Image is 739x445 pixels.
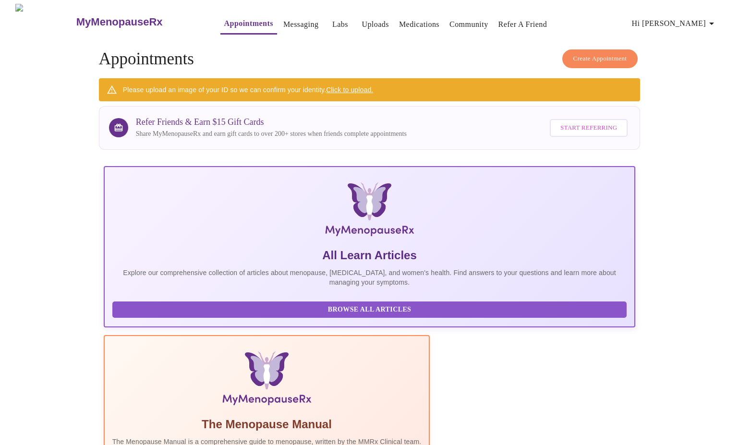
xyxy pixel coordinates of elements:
p: Explore our comprehensive collection of articles about menopause, [MEDICAL_DATA], and women's hea... [112,268,627,287]
img: MyMenopauseRx Logo [192,182,547,240]
a: Click to upload. [326,86,373,94]
button: Browse All Articles [112,301,627,318]
button: Create Appointment [562,49,638,68]
button: Uploads [358,15,393,34]
h5: The Menopause Manual [112,417,422,432]
a: Browse All Articles [112,305,630,313]
img: MyMenopauseRx Logo [15,4,75,40]
a: MyMenopauseRx [75,5,201,39]
button: Start Referring [550,119,628,137]
a: Uploads [362,18,389,31]
a: Start Referring [547,114,630,142]
p: Share MyMenopauseRx and earn gift cards to over 200+ stores when friends complete appointments [136,129,407,139]
div: Please upload an image of your ID so we can confirm your identity. [123,81,374,98]
a: Medications [399,18,439,31]
a: Community [449,18,488,31]
h3: MyMenopauseRx [76,16,163,28]
h5: All Learn Articles [112,248,627,263]
span: Start Referring [560,122,617,133]
h4: Appointments [99,49,641,69]
h3: Refer Friends & Earn $15 Gift Cards [136,117,407,127]
a: Refer a Friend [498,18,547,31]
button: Messaging [279,15,322,34]
button: Medications [395,15,443,34]
button: Hi [PERSON_NAME] [628,14,721,33]
span: Hi [PERSON_NAME] [632,17,717,30]
button: Refer a Friend [495,15,551,34]
a: Appointments [224,17,273,30]
a: Labs [332,18,348,31]
img: Menopause Manual [161,351,372,409]
a: Messaging [283,18,318,31]
span: Create Appointment [573,53,627,64]
span: Browse All Articles [122,304,618,316]
button: Labs [325,15,355,34]
button: Appointments [220,14,277,35]
button: Community [446,15,492,34]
